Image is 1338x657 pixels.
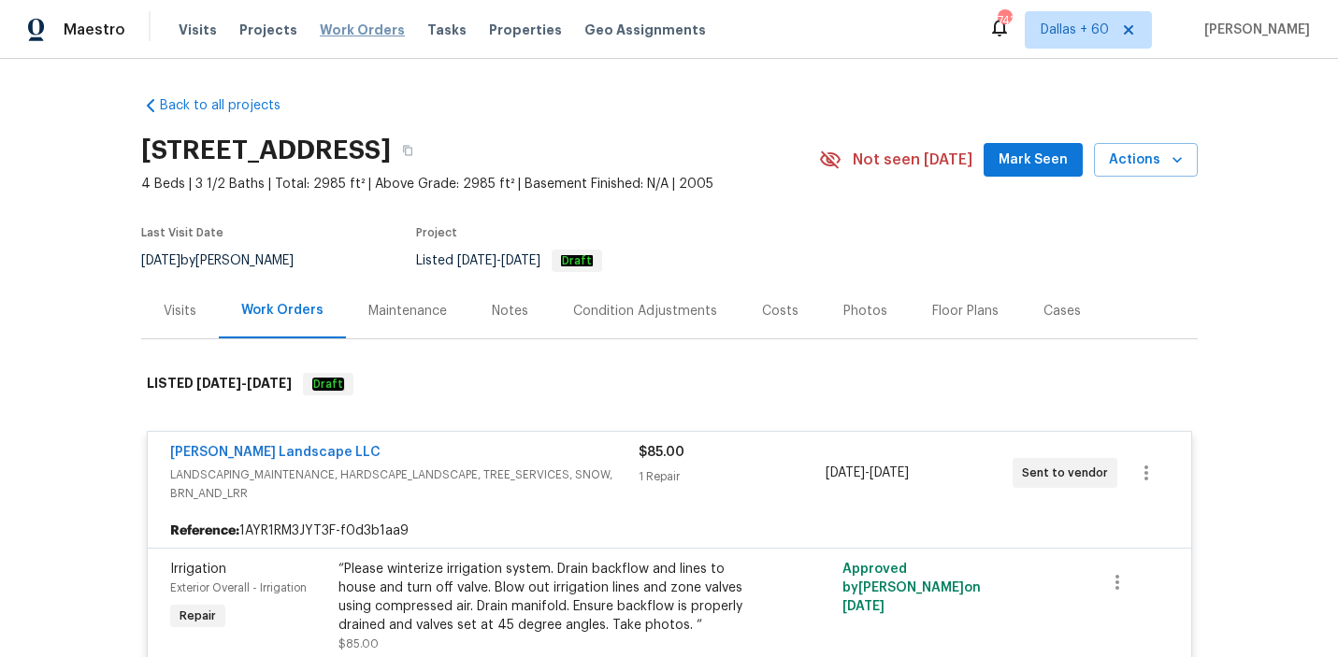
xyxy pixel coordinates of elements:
[416,227,457,238] span: Project
[584,21,706,39] span: Geo Assignments
[196,377,241,390] span: [DATE]
[416,254,602,267] span: Listed
[427,23,467,36] span: Tasks
[984,143,1083,178] button: Mark Seen
[639,467,826,486] div: 1 Repair
[457,254,496,267] span: [DATE]
[141,96,321,115] a: Back to all projects
[1109,149,1183,172] span: Actions
[501,254,540,267] span: [DATE]
[141,227,223,238] span: Last Visit Date
[141,175,819,193] span: 4 Beds | 3 1/2 Baths | Total: 2985 ft² | Above Grade: 2985 ft² | Basement Finished: N/A | 2005
[762,302,798,321] div: Costs
[1022,464,1115,482] span: Sent to vendor
[853,150,972,169] span: Not seen [DATE]
[998,11,1011,30] div: 743
[148,514,1191,548] div: 1AYR1RM3JYT3F-f0d3b1aa9
[147,373,292,395] h6: LISTED
[179,21,217,39] span: Visits
[1043,302,1081,321] div: Cases
[870,466,909,479] span: [DATE]
[172,607,223,625] span: Repair
[247,377,292,390] span: [DATE]
[338,638,379,650] span: $85.00
[312,378,344,391] em: Draft
[170,563,226,576] span: Irrigation
[842,563,981,613] span: Approved by [PERSON_NAME] on
[573,302,717,321] div: Condition Adjustments
[239,21,297,39] span: Projects
[1041,21,1109,39] span: Dallas + 60
[843,302,887,321] div: Photos
[164,302,196,321] div: Visits
[1094,143,1198,178] button: Actions
[489,21,562,39] span: Properties
[170,446,381,459] a: [PERSON_NAME] Landscape LLC
[241,301,324,320] div: Work Orders
[639,446,684,459] span: $85.00
[170,521,239,540] b: Reference:
[141,254,180,267] span: [DATE]
[64,21,125,39] span: Maestro
[141,250,316,272] div: by [PERSON_NAME]
[338,560,748,635] div: “Please winterize irrigation system. Drain backflow and lines to house and turn off valve. Blow o...
[826,466,865,479] span: [DATE]
[196,377,292,390] span: -
[368,302,447,321] div: Maintenance
[391,134,424,167] button: Copy Address
[1197,21,1310,39] span: [PERSON_NAME]
[141,141,391,160] h2: [STREET_ADDRESS]
[320,21,405,39] span: Work Orders
[141,354,1198,414] div: LISTED [DATE]-[DATE]Draft
[170,465,639,503] span: LANDSCAPING_MAINTENANCE, HARDSCAPE_LANDSCAPE, TREE_SERVICES, SNOW, BRN_AND_LRR
[842,600,885,613] span: [DATE]
[492,302,528,321] div: Notes
[826,464,909,482] span: -
[561,254,593,267] em: Draft
[999,149,1068,172] span: Mark Seen
[932,302,999,321] div: Floor Plans
[170,582,307,593] span: Exterior Overall - Irrigation
[457,254,540,267] span: -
